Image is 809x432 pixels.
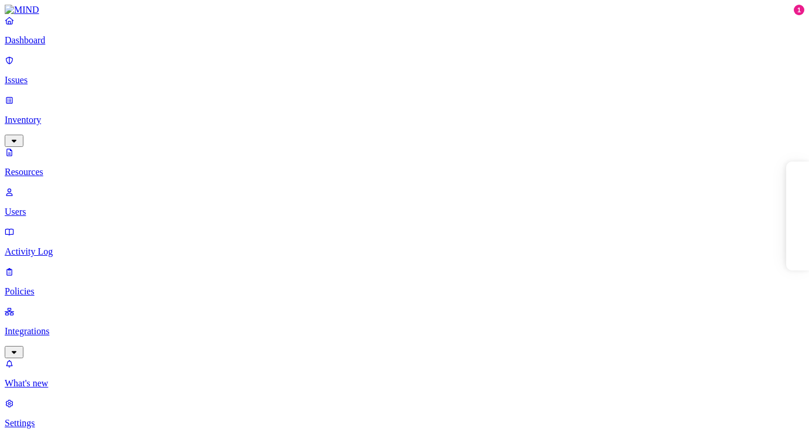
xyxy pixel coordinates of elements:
a: Integrations [5,306,804,356]
a: What's new [5,358,804,389]
p: Policies [5,286,804,297]
p: Inventory [5,115,804,125]
a: MIND [5,5,804,15]
a: Users [5,187,804,217]
a: Inventory [5,95,804,145]
p: Users [5,207,804,217]
div: 1 [794,5,804,15]
a: Issues [5,55,804,85]
a: Dashboard [5,15,804,46]
p: What's new [5,378,804,389]
img: MIND [5,5,39,15]
a: Activity Log [5,227,804,257]
a: Resources [5,147,804,177]
p: Issues [5,75,804,85]
p: Dashboard [5,35,804,46]
p: Activity Log [5,246,804,257]
p: Integrations [5,326,804,337]
a: Policies [5,266,804,297]
p: Resources [5,167,804,177]
a: Settings [5,398,804,428]
p: Settings [5,418,804,428]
